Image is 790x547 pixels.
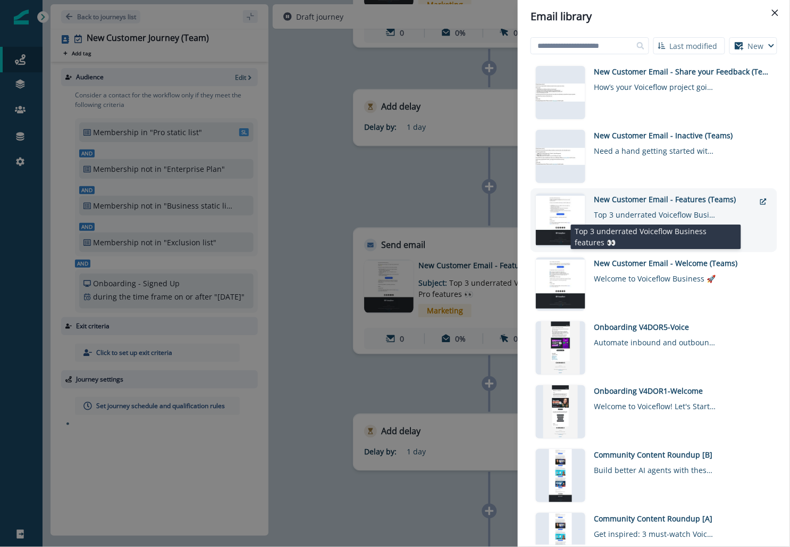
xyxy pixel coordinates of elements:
div: Email library [531,9,777,24]
div: How’s your Voiceflow project going? [594,77,717,93]
div: Community Content Roundup [A] [594,513,770,524]
button: New [729,37,777,54]
div: Welcome to Voiceflow Business 🚀 [594,269,717,284]
div: New Customer Email - Share your Feedback (Teams) [594,66,770,77]
div: Community Content Roundup [B] [594,449,770,460]
div: Welcome to Voiceflow! Let's Start Building. [594,396,717,412]
div: Build better AI agents with these 3 Voiceflow tutorials 🎥 [594,460,717,476]
div: New Customer Email - Inactive (Teams) [594,130,770,141]
div: Get inspired: 3 must-watch Voiceflow tutorials 🎥 [594,524,717,540]
div: Automate inbound and outbound phone calls [594,333,717,348]
button: Close [767,4,784,21]
div: Top 3 underrated Voiceflow Business features 👀 [594,205,717,220]
div: Need a hand getting started with Voiceflow? [594,141,717,156]
button: Last modified [653,37,725,54]
div: New Customer Email - Welcome (Teams) [594,258,770,269]
div: Onboarding V4DOR1-Welcome [594,385,770,396]
div: New Customer Email - Features (Teams) [594,194,755,205]
button: external-link [755,194,772,210]
div: Onboarding V4DOR5-Voice [594,321,770,333]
